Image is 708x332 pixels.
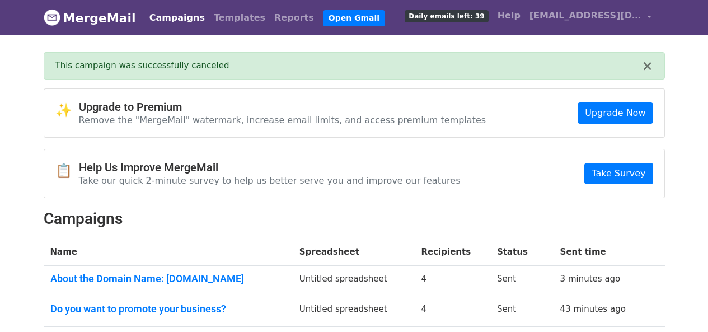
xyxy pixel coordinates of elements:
p: Take our quick 2-minute survey to help us better serve you and improve our features [79,175,461,186]
a: Take Survey [584,163,653,184]
a: [EMAIL_ADDRESS][DOMAIN_NAME] [525,4,656,31]
a: 43 minutes ago [560,304,626,314]
a: Help [493,4,525,27]
th: Spreadsheet [293,239,415,265]
td: 4 [415,265,491,296]
h4: Upgrade to Premium [79,100,486,114]
span: ✨ [55,102,79,119]
img: MergeMail logo [44,9,60,26]
button: × [641,59,653,73]
th: Name [44,239,293,265]
th: Status [490,239,554,265]
a: Campaigns [145,7,209,29]
h2: Campaigns [44,209,665,228]
a: Templates [209,7,270,29]
a: Open Gmail [323,10,385,26]
p: Remove the "MergeMail" watermark, increase email limits, and access premium templates [79,114,486,126]
td: Untitled spreadsheet [293,265,415,296]
span: Daily emails left: 39 [405,10,488,22]
td: Untitled spreadsheet [293,296,415,327]
th: Sent time [554,239,649,265]
td: Sent [490,265,554,296]
span: [EMAIL_ADDRESS][DOMAIN_NAME] [529,9,641,22]
h4: Help Us Improve MergeMail [79,161,461,174]
a: Do you want to promote your business? [50,303,286,315]
td: 4 [415,296,491,327]
span: 📋 [55,163,79,179]
a: MergeMail [44,6,136,30]
div: This campaign was successfully canceled [55,59,642,72]
th: Recipients [415,239,491,265]
a: Daily emails left: 39 [400,4,493,27]
a: Reports [270,7,318,29]
a: Upgrade Now [578,102,653,124]
a: 3 minutes ago [560,274,621,284]
a: About the Domain Name: [DOMAIN_NAME] [50,273,286,285]
td: Sent [490,296,554,327]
